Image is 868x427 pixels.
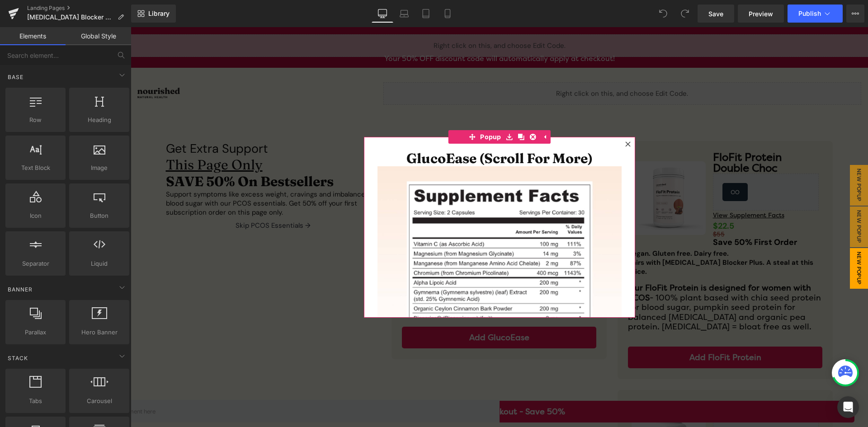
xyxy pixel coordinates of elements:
[72,163,127,173] span: Image
[8,328,63,337] span: Parallax
[72,211,127,221] span: Button
[276,123,462,140] strong: GlucoEase (Scroll For More)
[437,5,458,23] a: Mobile
[396,103,408,117] a: Delete Module
[372,5,393,23] a: Desktop
[27,5,131,12] a: Landing Pages
[373,103,385,117] a: Save module
[798,10,821,17] span: Publish
[837,396,859,418] div: Open Intercom Messenger
[719,138,737,178] span: New Popup
[72,396,127,406] span: Carousel
[8,211,63,221] span: Icon
[27,14,114,21] span: [MEDICAL_DATA] Blocker Plus - Bonus Page - 50% Off
[654,5,672,23] button: Undo
[846,5,864,23] button: More
[347,103,373,117] span: Popup
[708,9,723,19] span: Save
[148,9,170,18] span: Library
[131,5,176,23] a: New Library
[676,5,694,23] button: Redo
[72,328,127,337] span: Hero Banner
[8,396,63,406] span: Tabs
[415,5,437,23] a: Tablet
[66,27,131,45] a: Global Style
[72,259,127,268] span: Liquid
[7,285,33,294] span: Banner
[385,103,396,117] a: Clone Module
[7,73,24,81] span: Base
[738,5,784,23] a: Preview
[8,163,63,173] span: Text Block
[788,5,843,23] button: Publish
[719,179,737,220] span: New Popup
[393,5,415,23] a: Laptop
[408,103,420,117] a: Expand / Collapse
[8,259,63,268] span: Separator
[7,354,29,362] span: Stack
[719,221,737,262] span: New Popup
[8,115,63,125] span: Row
[749,9,773,19] span: Preview
[72,115,127,125] span: Heading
